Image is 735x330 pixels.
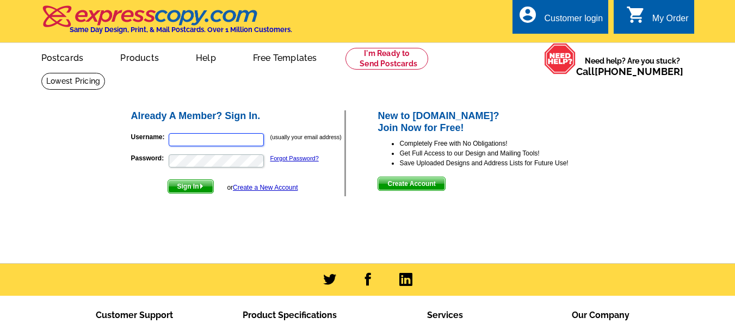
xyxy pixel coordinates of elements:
span: Services [427,310,463,320]
label: Password: [131,153,168,163]
li: Get Full Access to our Design and Mailing Tools! [399,148,606,158]
h2: New to [DOMAIN_NAME]? Join Now for Free! [378,110,606,134]
div: or [227,183,298,192]
button: Sign In [168,179,214,194]
li: Save Uploaded Designs and Address Lists for Future Use! [399,158,606,168]
img: button-next-arrow-white.png [199,184,204,189]
a: account_circle Customer login [518,12,603,26]
span: Create Account [378,177,444,190]
h2: Already A Member? Sign In. [131,110,345,122]
span: Our Company [572,310,629,320]
label: Username: [131,132,168,142]
a: Forgot Password? [270,155,319,161]
a: Postcards [24,44,101,70]
a: Free Templates [236,44,335,70]
li: Completely Free with No Obligations! [399,139,606,148]
i: shopping_cart [626,5,646,24]
h4: Same Day Design, Print, & Mail Postcards. Over 1 Million Customers. [70,26,292,34]
span: Need help? Are you stuck? [576,55,689,77]
span: Product Specifications [243,310,337,320]
a: [PHONE_NUMBER] [595,66,683,77]
div: My Order [652,14,689,29]
span: Customer Support [96,310,173,320]
a: Same Day Design, Print, & Mail Postcards. Over 1 Million Customers. [41,13,292,34]
a: Products [103,44,176,70]
span: Sign In [168,180,213,193]
div: Customer login [544,14,603,29]
span: Call [576,66,683,77]
small: (usually your email address) [270,134,342,140]
button: Create Account [378,177,445,191]
a: shopping_cart My Order [626,12,689,26]
a: Help [178,44,233,70]
a: Create a New Account [233,184,298,191]
img: help [544,43,576,74]
i: account_circle [518,5,538,24]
